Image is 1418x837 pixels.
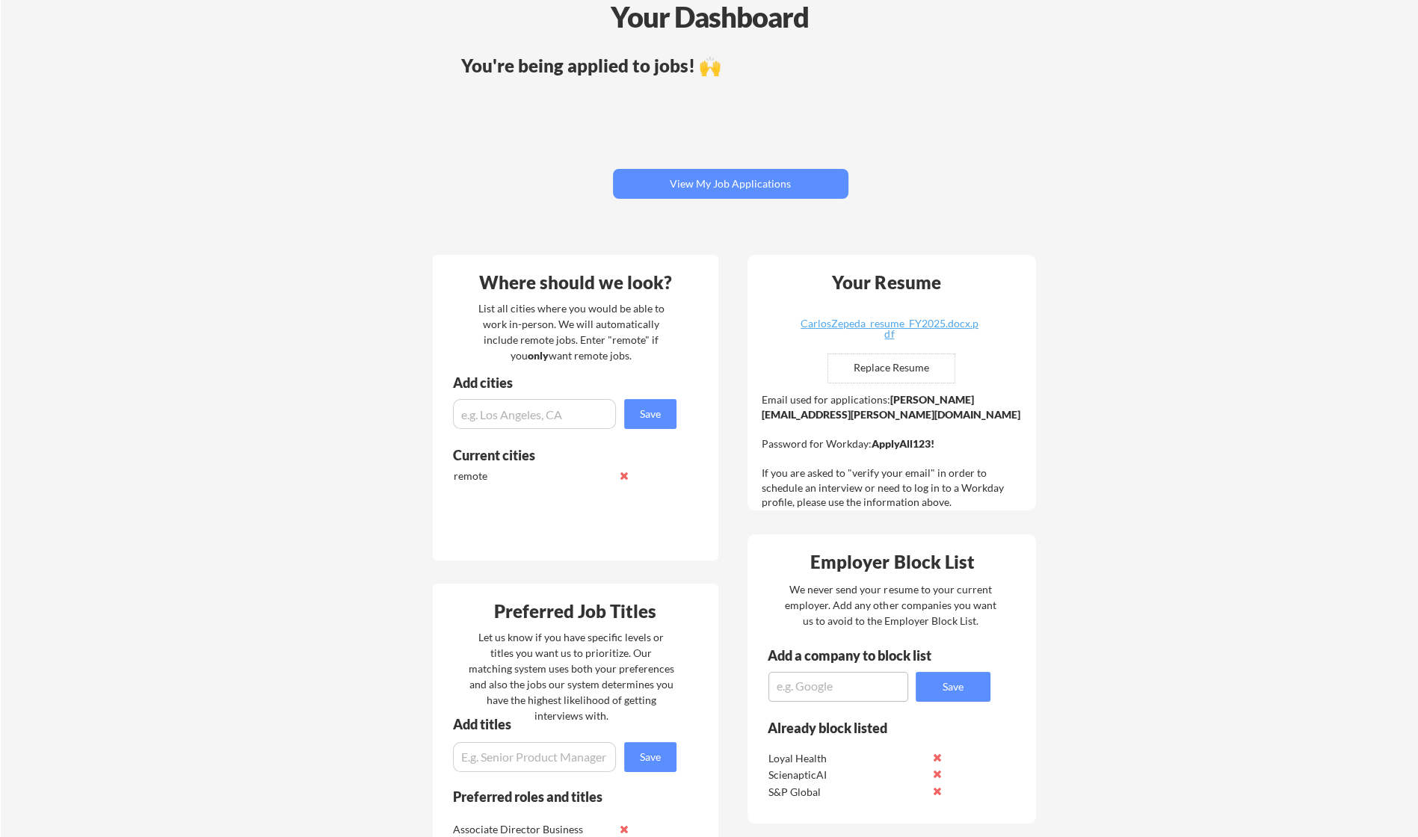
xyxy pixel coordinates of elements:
div: Current cities [453,448,660,462]
div: Preferred roles and titles [453,790,656,803]
div: ScienapticAI [768,767,926,782]
div: Employer Block List [753,553,1032,571]
div: Where should we look? [437,274,715,291]
strong: only [528,349,549,362]
input: e.g. Los Angeles, CA [453,399,616,429]
button: Save [624,742,676,772]
div: Add titles [453,717,664,731]
div: CarlosZepeda_resume_FY2025.docx.pdf [801,318,978,339]
div: Preferred Job Titles [437,602,715,620]
div: remote [454,469,611,484]
div: Your Resume [813,274,961,291]
input: E.g. Senior Product Manager [453,742,616,772]
div: Add a company to block list [768,649,955,662]
div: We never send your resume to your current employer. Add any other companies you want us to avoid ... [784,581,997,628]
div: Email used for applications: Password for Workday: If you are asked to "verify your email" in ord... [762,392,1026,510]
div: S&P Global [768,785,926,800]
a: CarlosZepeda_resume_FY2025.docx.pdf [801,318,978,342]
div: Let us know if you have specific levels or titles you want us to prioritize. Our matching system ... [469,629,674,723]
button: Save [916,672,990,702]
strong: ApplyAll123! [872,437,934,450]
strong: [PERSON_NAME][EMAIL_ADDRESS][PERSON_NAME][DOMAIN_NAME] [762,393,1020,421]
button: Save [624,399,676,429]
div: You're being applied to jobs! 🙌 [461,57,1000,75]
div: Add cities [453,376,680,389]
div: Loyal Health [768,751,926,766]
div: Already block listed [768,721,970,735]
div: List all cities where you would be able to work in-person. We will automatically include remote j... [469,300,674,363]
button: View My Job Applications [613,169,848,199]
